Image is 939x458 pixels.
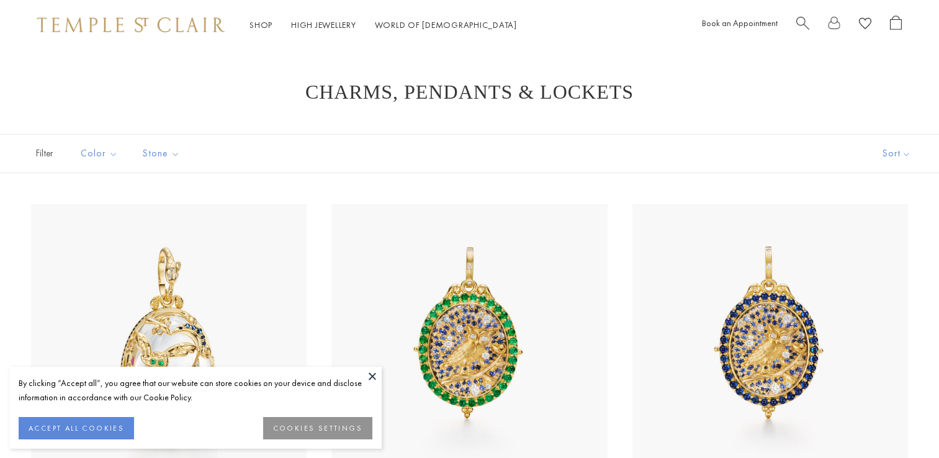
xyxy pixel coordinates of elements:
a: High JewelleryHigh Jewellery [291,19,356,30]
nav: Main navigation [249,17,517,33]
h1: Charms, Pendants & Lockets [50,81,889,103]
div: By clicking “Accept all”, you agree that our website can store cookies on your device and disclos... [19,376,372,405]
button: Color [71,140,127,168]
span: Stone [137,146,189,161]
a: ShopShop [249,19,272,30]
a: Search [796,16,809,35]
button: Stone [133,140,189,168]
a: Book an Appointment [702,17,778,29]
iframe: Gorgias live chat messenger [877,400,927,446]
span: Color [74,146,127,161]
a: Open Shopping Bag [890,16,902,35]
a: View Wishlist [859,16,871,35]
a: World of [DEMOGRAPHIC_DATA]World of [DEMOGRAPHIC_DATA] [375,19,517,30]
button: Show sort by [855,135,939,173]
button: COOKIES SETTINGS [263,417,372,439]
img: Temple St. Clair [37,17,225,32]
button: ACCEPT ALL COOKIES [19,417,134,439]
